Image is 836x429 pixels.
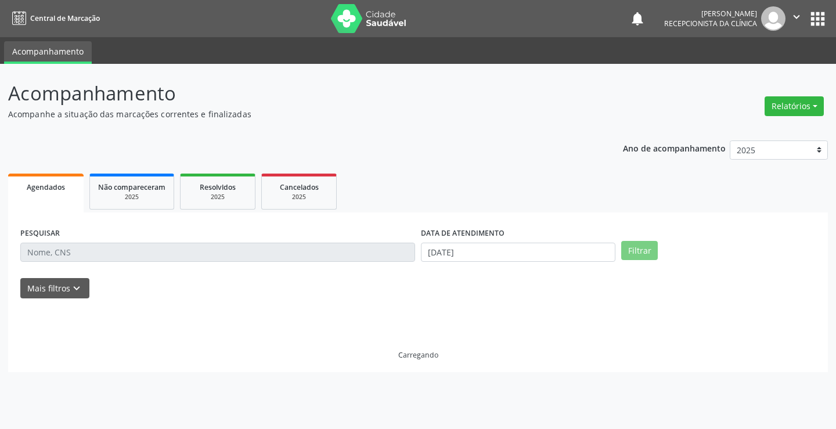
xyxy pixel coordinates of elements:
[621,241,658,261] button: Filtrar
[629,10,646,27] button: notifications
[200,182,236,192] span: Resolvidos
[785,6,808,31] button: 
[189,193,247,201] div: 2025
[8,108,582,120] p: Acompanhe a situação das marcações correntes e finalizadas
[8,79,582,108] p: Acompanhamento
[98,182,165,192] span: Não compareceram
[761,6,785,31] img: img
[20,225,60,243] label: PESQUISAR
[765,96,824,116] button: Relatórios
[270,193,328,201] div: 2025
[808,9,828,29] button: apps
[398,350,438,360] div: Carregando
[664,19,757,28] span: Recepcionista da clínica
[70,282,83,295] i: keyboard_arrow_down
[421,225,505,243] label: DATA DE ATENDIMENTO
[4,41,92,64] a: Acompanhamento
[8,9,100,28] a: Central de Marcação
[20,243,415,262] input: Nome, CNS
[30,13,100,23] span: Central de Marcação
[280,182,319,192] span: Cancelados
[27,182,65,192] span: Agendados
[790,10,803,23] i: 
[664,9,757,19] div: [PERSON_NAME]
[20,278,89,298] button: Mais filtroskeyboard_arrow_down
[421,243,615,262] input: Selecione um intervalo
[98,193,165,201] div: 2025
[623,140,726,155] p: Ano de acompanhamento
